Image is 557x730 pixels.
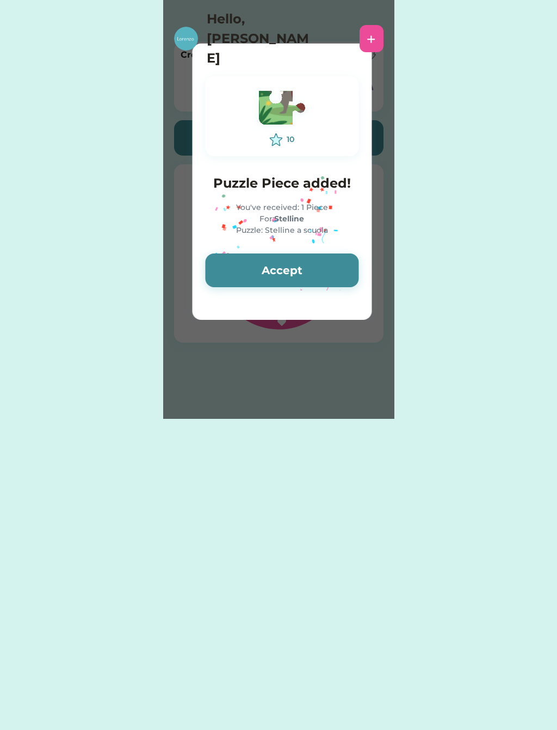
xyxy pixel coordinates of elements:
[269,133,282,146] img: interface-favorite-star--reward-rating-rate-social-star-media-favorite-like-stars.svg
[287,134,294,145] div: 10
[274,214,304,224] strong: Stelline
[207,9,315,68] h4: Hello, [PERSON_NAME]
[205,253,358,287] button: Accept
[205,174,358,193] h4: Puzzle Piece added!
[205,202,358,236] div: You've received: 1 Piece For: Puzzle: Stelline a scuola
[252,86,312,133] img: Vector.svg
[367,30,376,47] div: +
